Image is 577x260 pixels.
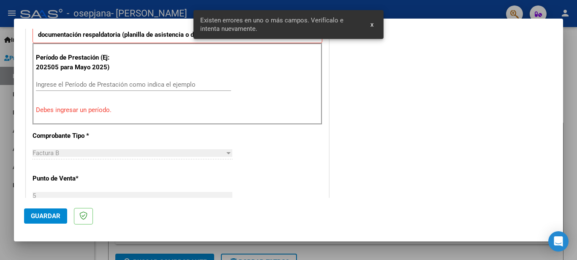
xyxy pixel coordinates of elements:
[38,21,303,38] strong: Luego de guardar debe preaprobar la factura asociandola a un legajo de integración y subir la doc...
[36,53,121,72] p: Período de Prestación (Ej: 202505 para Mayo 2025)
[24,208,67,224] button: Guardar
[33,149,59,157] span: Factura B
[370,21,373,28] span: x
[548,231,569,252] div: Open Intercom Messenger
[33,174,120,183] p: Punto de Venta
[31,212,60,220] span: Guardar
[364,17,380,32] button: x
[33,131,120,141] p: Comprobante Tipo *
[36,105,319,115] p: Debes ingresar un período.
[200,16,361,33] span: Existen errores en uno o más campos. Verifícalo e intenta nuevamente.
